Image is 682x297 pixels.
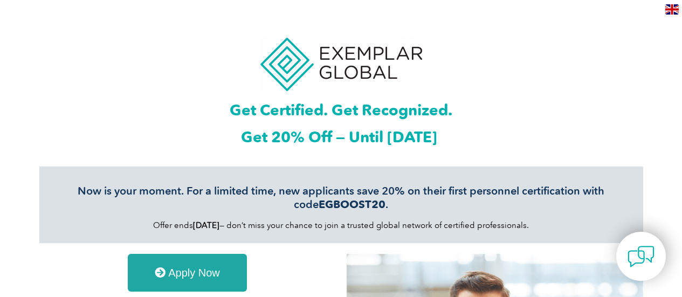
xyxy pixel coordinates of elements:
b: [DATE] [193,220,219,230]
img: contact-chat.png [628,243,655,270]
h3: Now is your moment. For a limited time, new applicants save 20% on their first personnel certific... [56,184,627,211]
p: Offer ends — don’t miss your chance to join a trusted global network of certified professionals. [56,219,627,231]
img: en [665,4,679,15]
strong: EGBOOST20 [319,198,385,211]
span: Get 20% Off — Until [DATE] [241,128,437,146]
span: Get Certified. Get Recognized. [230,101,452,119]
a: Apply Now [128,254,247,292]
span: Apply Now [168,267,220,278]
